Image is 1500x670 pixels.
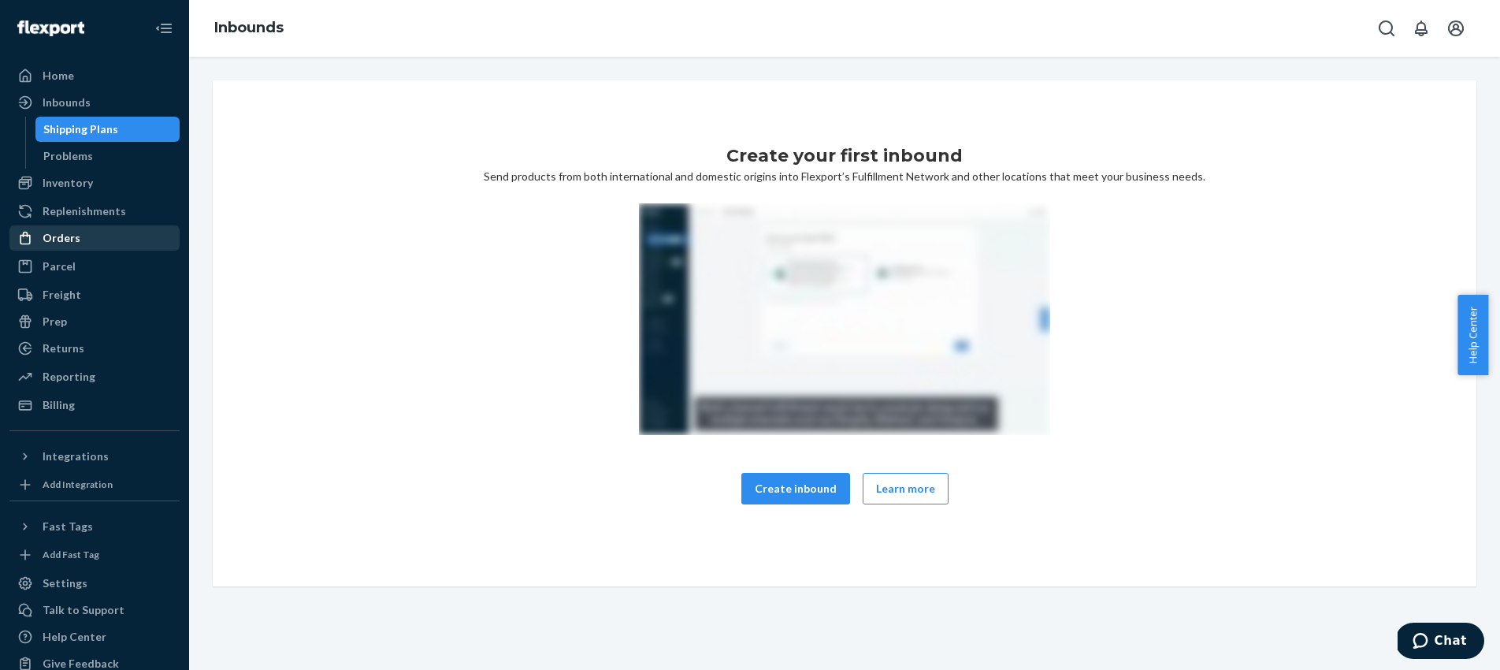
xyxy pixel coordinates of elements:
[214,19,284,36] a: Inbounds
[43,341,84,356] div: Returns
[43,259,76,274] div: Parcel
[43,548,99,561] div: Add Fast Tag
[202,6,296,51] ol: breadcrumbs
[9,571,180,596] a: Settings
[9,624,180,650] a: Help Center
[43,68,74,84] div: Home
[9,254,180,279] a: Parcel
[9,199,180,224] a: Replenishments
[43,575,87,591] div: Settings
[9,309,180,334] a: Prep
[726,143,963,169] h1: Create your first inbound
[43,121,118,137] div: Shipping Plans
[43,369,95,385] div: Reporting
[9,282,180,307] a: Freight
[9,545,180,564] a: Add Fast Tag
[9,444,180,469] button: Integrations
[1457,295,1488,375] button: Help Center
[1405,13,1437,44] button: Open notifications
[43,148,93,164] div: Problems
[9,514,180,539] button: Fast Tags
[43,203,126,219] div: Replenishments
[43,602,124,618] div: Talk to Support
[43,449,109,464] div: Integrations
[1371,13,1402,44] button: Open Search Box
[43,397,75,413] div: Billing
[9,170,180,195] a: Inventory
[9,63,180,88] a: Home
[1398,623,1484,662] iframe: Opens a widget where you can chat to one of our agents
[148,13,180,44] button: Close Navigation
[43,629,106,645] div: Help Center
[9,475,180,494] a: Add Integration
[9,225,180,251] a: Orders
[43,287,81,303] div: Freight
[43,478,113,491] div: Add Integration
[863,473,949,504] button: Learn more
[9,336,180,361] a: Returns
[9,364,180,389] a: Reporting
[43,230,80,246] div: Orders
[17,20,84,36] img: Flexport logo
[741,473,850,504] button: Create inbound
[43,519,93,534] div: Fast Tags
[43,95,91,110] div: Inbounds
[9,597,180,623] button: Talk to Support
[43,175,93,191] div: Inventory
[43,314,67,329] div: Prep
[9,90,180,115] a: Inbounds
[35,117,180,142] a: Shipping Plans
[1440,13,1472,44] button: Open account menu
[9,393,180,418] a: Billing
[225,143,1464,523] div: Send products from both international and domestic origins into Flexport’s Fulfillment Network an...
[35,143,180,169] a: Problems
